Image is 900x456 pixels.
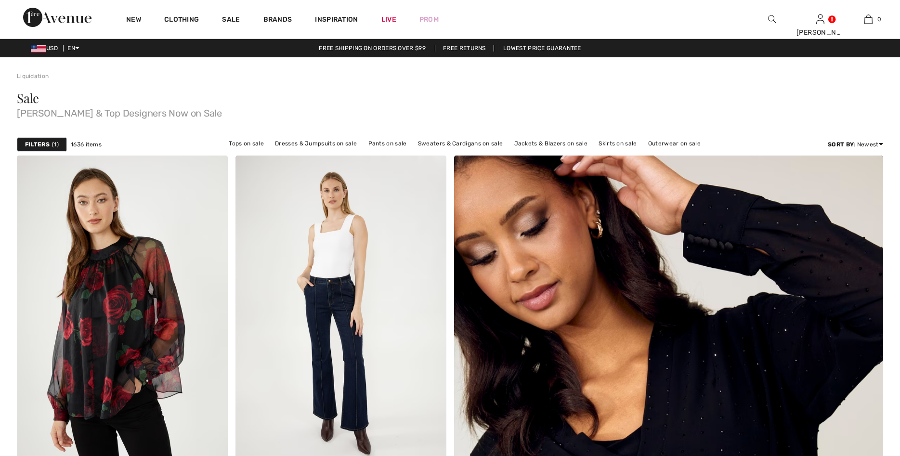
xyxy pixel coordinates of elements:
[413,137,508,150] a: Sweaters & Cardigans on sale
[222,15,240,26] a: Sale
[496,45,589,52] a: Lowest Price Guarantee
[52,140,59,149] span: 1
[435,45,494,52] a: Free Returns
[364,137,412,150] a: Pants on sale
[381,14,396,25] a: Live
[263,15,292,26] a: Brands
[164,15,199,26] a: Clothing
[845,13,892,25] a: 0
[224,137,269,150] a: Tops on sale
[67,45,79,52] span: EN
[816,13,824,25] img: My Info
[796,27,844,38] div: [PERSON_NAME]
[31,45,62,52] span: USD
[828,140,883,149] div: : Newest
[270,137,362,150] a: Dresses & Jumpsuits on sale
[17,104,883,118] span: [PERSON_NAME] & Top Designers Now on Sale
[816,14,824,24] a: Sign In
[828,141,854,148] strong: Sort By
[311,45,433,52] a: Free shipping on orders over $99
[23,8,91,27] img: 1ère Avenue
[31,45,46,52] img: US Dollar
[419,14,439,25] a: Prom
[594,137,641,150] a: Skirts on sale
[643,137,705,150] a: Outerwear on sale
[509,137,593,150] a: Jackets & Blazers on sale
[17,73,49,79] a: Liquidation
[25,140,50,149] strong: Filters
[877,15,881,24] span: 0
[768,13,776,25] img: search the website
[864,13,873,25] img: My Bag
[71,140,102,149] span: 1636 items
[315,15,358,26] span: Inspiration
[126,15,141,26] a: New
[17,90,39,106] span: Sale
